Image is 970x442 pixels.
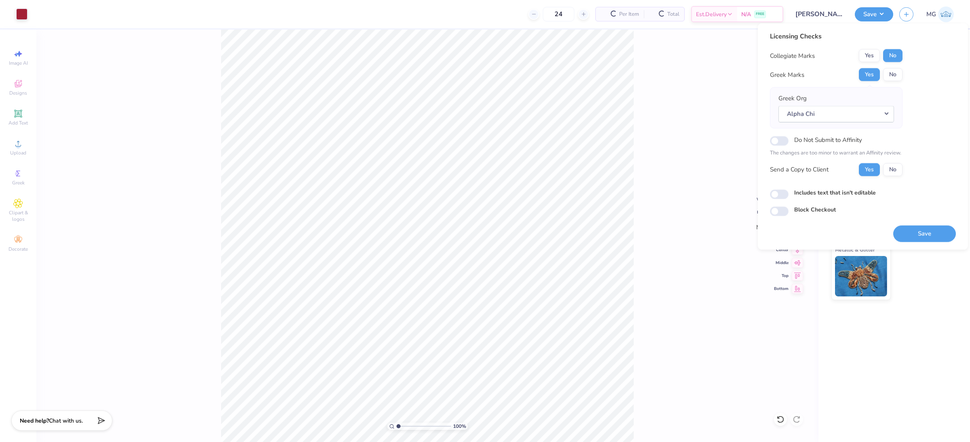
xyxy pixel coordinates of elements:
label: Greek Org [778,94,807,103]
span: Chat with us. [49,417,83,425]
span: Bottom [774,286,789,292]
span: Greek [12,180,25,186]
div: Licensing Checks [770,32,903,41]
span: Clipart & logos [4,209,32,222]
button: Yes [859,49,880,62]
span: Image AI [9,60,28,66]
span: Total [667,10,679,19]
span: Add Text [8,120,28,126]
span: Top [774,273,789,279]
span: N/A [741,10,751,19]
button: Save [893,225,956,242]
button: Yes [859,68,880,81]
img: Metallic & Glitter [835,256,887,296]
span: MG [926,10,936,19]
span: Decorate [8,246,28,252]
span: Metallic & Glitter [835,245,875,254]
input: – – [543,7,574,21]
strong: Need help? [20,417,49,425]
button: Save [855,7,893,21]
span: Per Item [619,10,639,19]
span: Designs [9,90,27,96]
button: Alpha Chi [778,106,894,122]
button: No [883,68,903,81]
div: Greek Marks [770,70,804,79]
label: Block Checkout [794,205,836,214]
a: MG [926,6,954,22]
div: Collegiate Marks [770,51,815,60]
input: Untitled Design [789,6,849,22]
label: Includes text that isn't editable [794,188,876,197]
span: Upload [10,150,26,156]
button: No [883,49,903,62]
span: Middle [774,260,789,266]
span: 100 % [453,423,466,430]
span: FREE [756,11,764,17]
p: The changes are too minor to warrant an Affinity review. [770,149,903,157]
button: Yes [859,163,880,176]
div: Send a Copy to Client [770,165,829,174]
button: No [883,163,903,176]
span: Est. Delivery [696,10,727,19]
span: Center [774,247,789,253]
img: Mary Grace [938,6,954,22]
label: Do Not Submit to Affinity [794,135,862,145]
